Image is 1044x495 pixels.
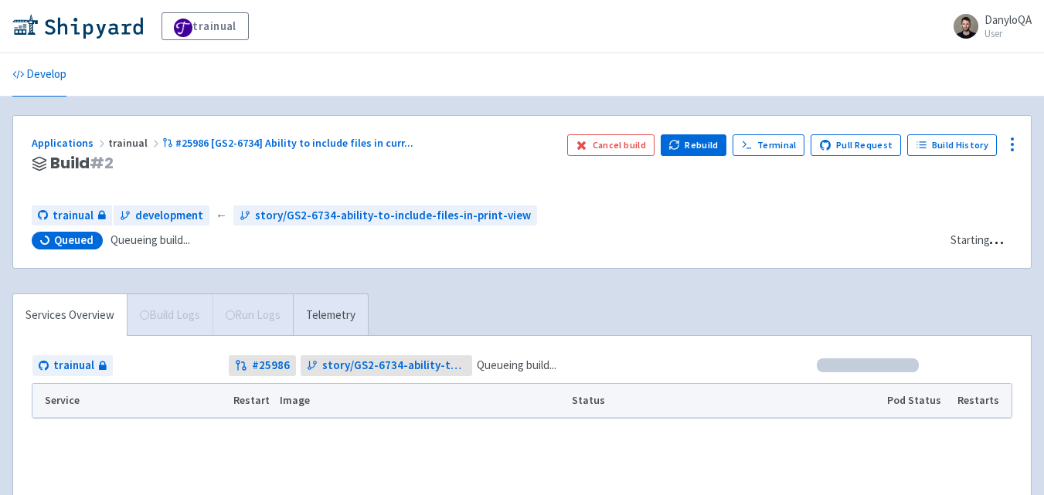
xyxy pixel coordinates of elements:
[882,384,953,418] th: Pod Status
[233,205,537,226] a: story/GS2-6734-ability-to-include-files-in-print-view
[162,12,249,40] a: trainual
[162,136,416,150] a: #25986 [GS2-6734] Ability to include files in curr...
[907,134,997,156] a: Build History
[293,294,368,337] a: Telemetry
[32,355,113,376] a: trainual
[32,384,228,418] th: Service
[984,12,1032,27] span: DanyloQA
[53,357,94,375] span: trainual
[216,207,227,225] span: ←
[984,29,1032,39] small: User
[950,232,990,249] div: Starting
[953,384,1012,418] th: Restarts
[811,134,901,156] a: Pull Request
[944,14,1032,39] a: DanyloQA User
[175,136,413,150] span: #25986 [GS2-6734] Ability to include files in curr ...
[255,207,531,225] span: story/GS2-6734-ability-to-include-files-in-print-view
[13,294,127,337] a: Services Overview
[733,134,804,156] a: Terminal
[567,384,882,418] th: Status
[32,136,108,150] a: Applications
[32,205,112,226] a: trainual
[53,207,94,225] span: trainual
[477,357,556,375] span: Queueing build...
[54,232,94,248] span: Queued
[252,357,290,375] strong: # 25986
[12,53,66,97] a: Develop
[661,134,727,156] button: Rebuild
[322,357,466,375] span: story/GS2-6734-ability-to-include-files-in-print-view
[114,205,209,226] a: development
[90,152,114,174] span: # 2
[567,134,655,156] button: Cancel build
[135,207,203,225] span: development
[274,384,567,418] th: Image
[229,355,296,376] a: #25986
[301,355,472,376] a: story/GS2-6734-ability-to-include-files-in-print-view
[111,232,190,249] span: Queueing build...
[228,384,274,418] th: Restart
[50,154,114,172] span: Build
[108,136,162,150] span: trainual
[12,14,143,39] img: Shipyard logo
